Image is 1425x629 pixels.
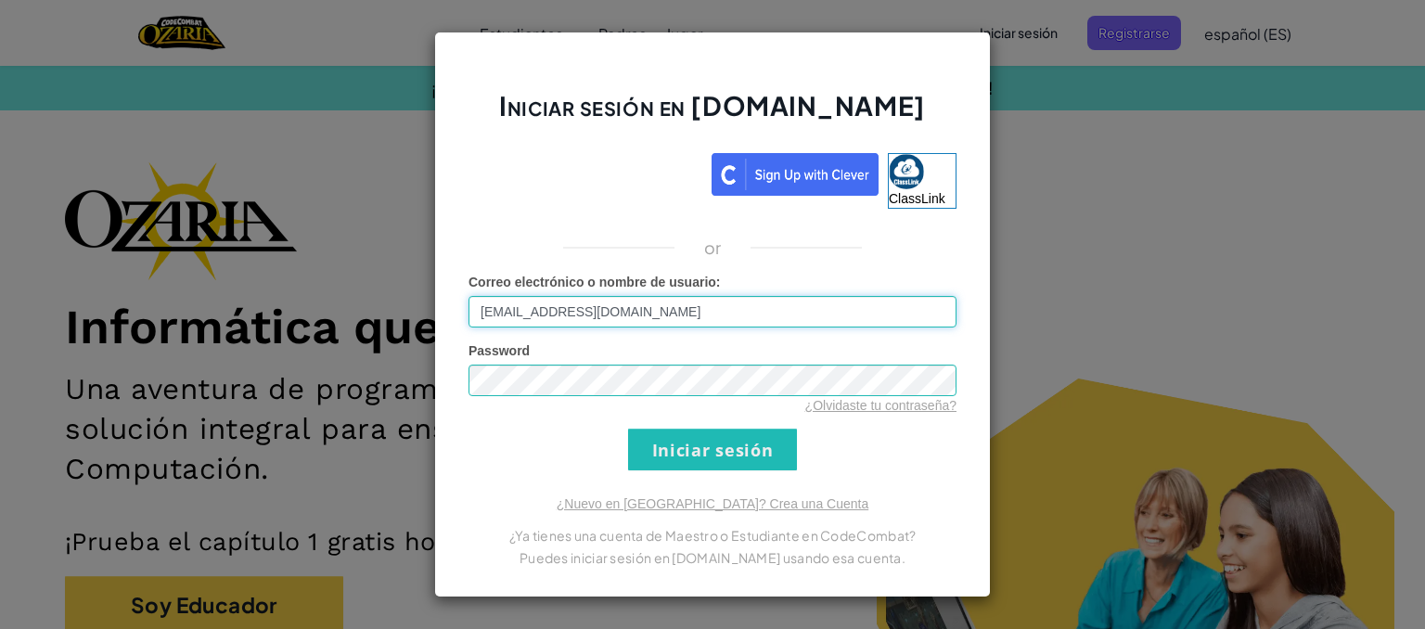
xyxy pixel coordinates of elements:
[469,343,530,358] span: Password
[469,88,956,142] h2: Iniciar sesión en [DOMAIN_NAME]
[557,496,868,511] a: ¿Nuevo en [GEOGRAPHIC_DATA]? Crea una Cuenta
[704,237,722,259] p: or
[469,275,716,289] span: Correo electrónico o nombre de usuario
[805,398,956,413] a: ¿Olvidaste tu contraseña?
[712,153,879,196] img: clever_sso_button@2x.png
[469,273,721,291] label: :
[889,191,945,206] span: ClassLink
[459,151,712,192] iframe: Botón de Acceder con Google
[469,524,956,546] p: ¿Ya tienes una cuenta de Maestro o Estudiante en CodeCombat?
[628,429,797,470] input: Iniciar sesión
[469,546,956,569] p: Puedes iniciar sesión en [DOMAIN_NAME] usando esa cuenta.
[889,154,924,189] img: classlink-logo-small.png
